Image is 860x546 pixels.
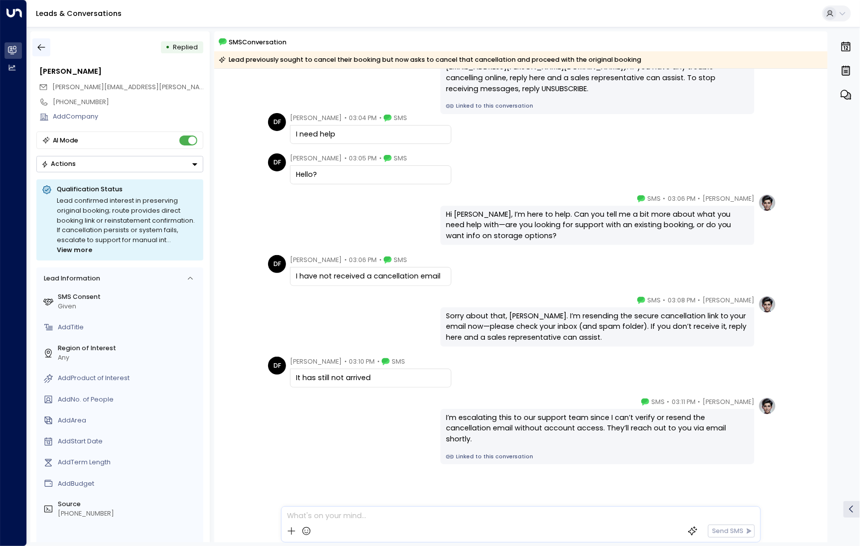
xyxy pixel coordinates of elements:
[446,453,749,461] a: Linked to this conversation
[53,136,79,145] div: AI Mode
[229,37,287,47] span: SMS Conversation
[698,397,701,407] span: •
[58,416,200,425] div: AddArea
[349,357,375,367] span: 03:10 PM
[58,323,200,332] div: AddTitle
[57,185,198,194] p: Qualification Status
[758,295,776,313] img: profile-logo.png
[40,274,100,283] div: Lead Information
[349,153,377,163] span: 03:05 PM
[349,255,377,265] span: 03:06 PM
[446,102,749,110] a: Linked to this conversation
[219,55,641,65] div: Lead previously sought to cancel their booking but now asks to cancel that cancellation and proce...
[758,194,776,212] img: profile-logo.png
[394,153,407,163] span: SMS
[58,292,200,302] label: SMS Consent
[58,479,200,489] div: AddBudget
[58,437,200,446] div: AddStart Date
[290,255,342,265] span: [PERSON_NAME]
[296,271,445,282] div: I have not received a cancellation email
[344,153,347,163] span: •
[446,51,749,94] div: [PERSON_NAME], I’ve sent a cancellation link to your email ([PERSON_NAME][EMAIL_ADDRESS][PERSON_N...
[703,397,754,407] span: [PERSON_NAME]
[379,113,382,123] span: •
[290,357,342,367] span: [PERSON_NAME]
[296,129,445,140] div: I need help
[58,500,200,509] label: Source
[268,357,286,375] div: DF
[394,113,407,123] span: SMS
[57,196,198,255] div: Lead confirmed interest in preserving original booking; route provides direct booking link or rei...
[703,295,754,305] span: [PERSON_NAME]
[290,153,342,163] span: [PERSON_NAME]
[53,112,203,122] div: AddCompany
[296,169,445,180] div: Hello?
[173,43,198,51] span: Replied
[58,344,200,353] label: Region of Interest
[41,160,76,168] div: Actions
[672,397,696,407] span: 03:11 PM
[647,194,661,204] span: SMS
[394,255,407,265] span: SMS
[344,113,347,123] span: •
[36,156,203,172] div: Button group with a nested menu
[268,255,286,273] div: DF
[667,397,670,407] span: •
[268,153,286,171] div: DF
[58,302,200,311] div: Given
[379,255,382,265] span: •
[36,156,203,172] button: Actions
[344,255,347,265] span: •
[58,395,200,405] div: AddNo. of People
[165,39,170,55] div: •
[446,209,749,242] div: Hi [PERSON_NAME], I’m here to help. Can you tell me a bit more about what you need help with—are ...
[290,113,342,123] span: [PERSON_NAME]
[58,509,200,519] div: [PHONE_NUMBER]
[268,113,286,131] div: DF
[52,83,203,92] span: david.a.finlay@gmail.com
[663,295,666,305] span: •
[446,412,749,445] div: I’m escalating this to our support team since I can’t verify or resend the cancellation email wit...
[703,194,754,204] span: [PERSON_NAME]
[668,194,696,204] span: 03:06 PM
[58,374,200,383] div: AddProduct of Interest
[698,194,701,204] span: •
[663,194,666,204] span: •
[344,357,347,367] span: •
[668,295,696,305] span: 03:08 PM
[651,397,665,407] span: SMS
[698,295,701,305] span: •
[52,83,264,91] span: [PERSON_NAME][EMAIL_ADDRESS][PERSON_NAME][DOMAIN_NAME]
[379,153,382,163] span: •
[53,98,203,107] div: [PHONE_NUMBER]
[57,245,92,255] span: View more
[36,8,122,18] a: Leads & Conversations
[58,353,200,363] div: Any
[296,373,445,384] div: It has still not arrived
[647,295,661,305] span: SMS
[446,311,749,343] div: Sorry about that, [PERSON_NAME]. I’m resending the secure cancellation link to your email now—ple...
[349,113,377,123] span: 03:04 PM
[39,66,203,77] div: [PERSON_NAME]
[377,357,380,367] span: •
[758,397,776,415] img: profile-logo.png
[58,458,200,467] div: AddTerm Length
[392,357,405,367] span: SMS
